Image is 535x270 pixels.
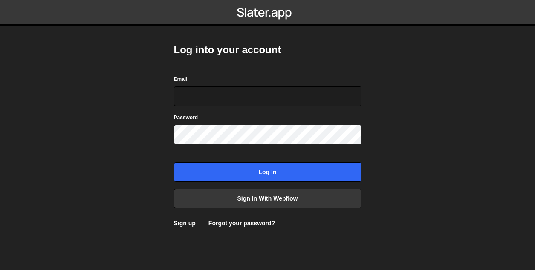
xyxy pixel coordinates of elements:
a: Forgot your password? [208,220,275,227]
label: Email [174,75,188,83]
a: Sign up [174,220,196,227]
label: Password [174,113,198,122]
a: Sign in with Webflow [174,189,361,208]
input: Log in [174,162,361,182]
h2: Log into your account [174,43,361,57]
